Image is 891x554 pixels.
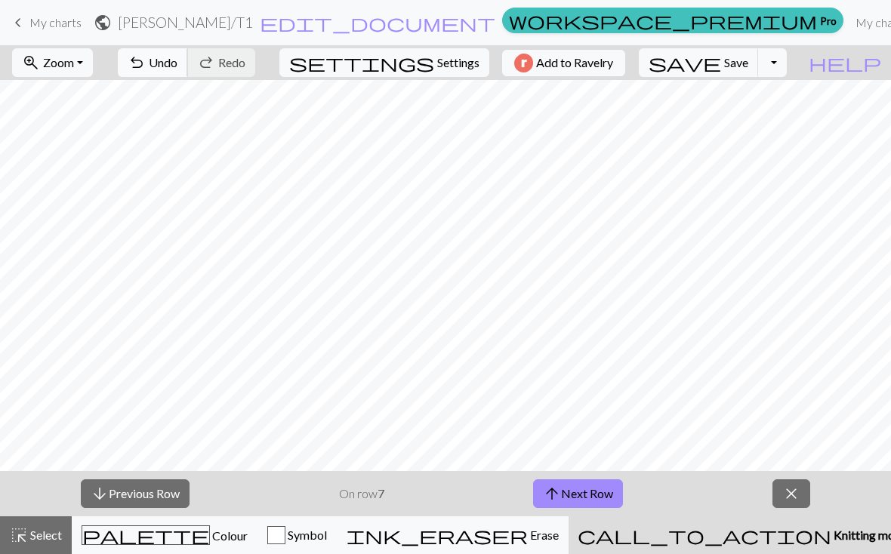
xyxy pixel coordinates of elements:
[289,52,434,73] span: settings
[43,55,74,69] span: Zoom
[724,55,748,69] span: Save
[782,483,800,504] span: close
[10,525,28,546] span: highlight_alt
[502,50,625,76] button: Add to Ravelry
[257,516,337,554] button: Symbol
[437,54,479,72] span: Settings
[82,525,209,546] span: palette
[339,485,384,503] p: On row
[149,55,177,69] span: Undo
[528,528,559,542] span: Erase
[118,14,253,31] h2: [PERSON_NAME] / T1
[378,486,384,500] strong: 7
[9,12,27,33] span: keyboard_arrow_left
[94,12,112,33] span: public
[578,525,831,546] span: call_to_action
[72,516,257,554] button: Colour
[809,52,881,73] span: help
[279,48,489,77] button: SettingsSettings
[502,8,843,33] a: Pro
[514,54,533,72] img: Ravelry
[12,48,93,77] button: Zoom
[536,54,613,72] span: Add to Ravelry
[543,483,561,504] span: arrow_upward
[81,479,190,508] button: Previous Row
[289,54,434,72] i: Settings
[29,15,82,29] span: My charts
[533,479,623,508] button: Next Row
[128,52,146,73] span: undo
[91,483,109,504] span: arrow_downward
[337,516,569,554] button: Erase
[347,525,528,546] span: ink_eraser
[9,10,82,35] a: My charts
[118,48,188,77] button: Undo
[285,528,327,542] span: Symbol
[639,48,759,77] button: Save
[22,52,40,73] span: zoom_in
[210,528,248,543] span: Colour
[649,52,721,73] span: save
[509,10,817,31] span: workspace_premium
[260,12,495,33] span: edit_document
[28,528,62,542] span: Select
